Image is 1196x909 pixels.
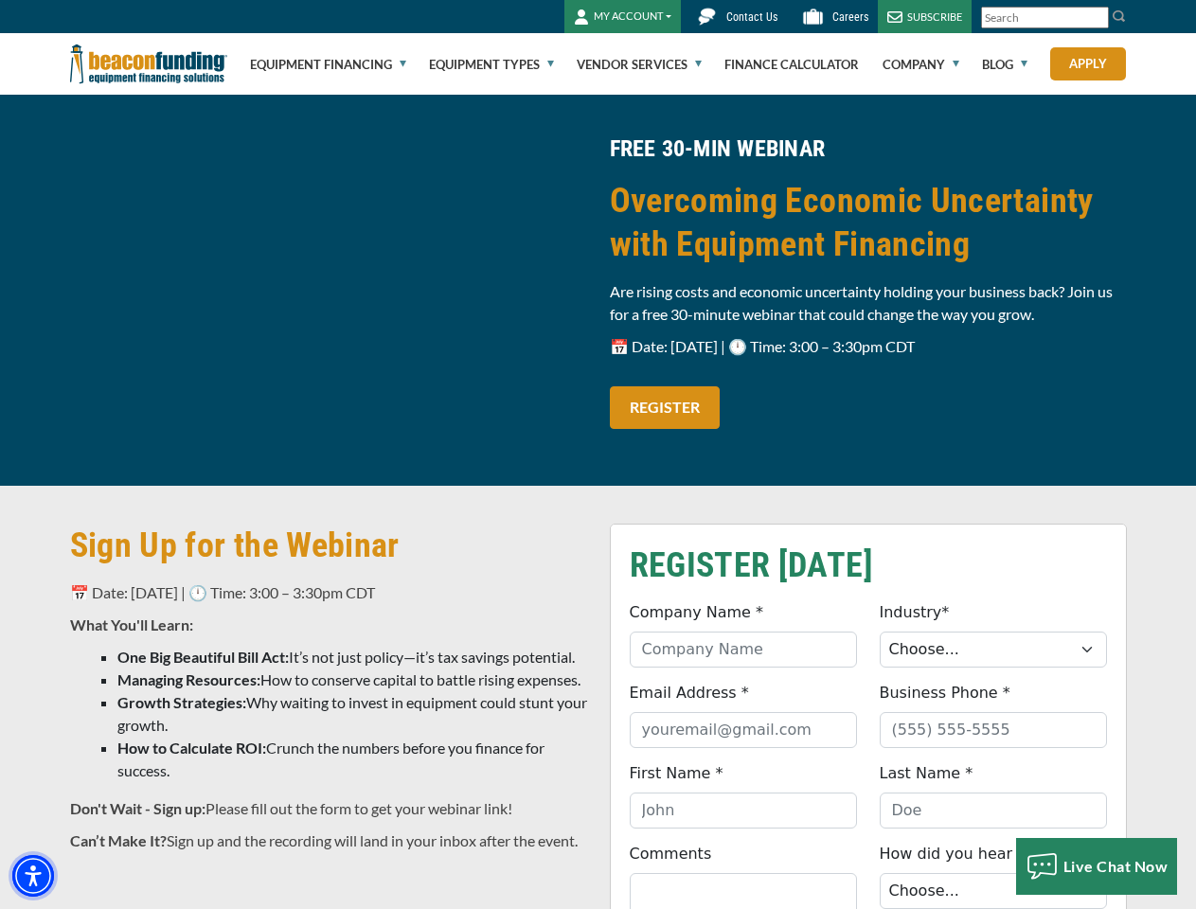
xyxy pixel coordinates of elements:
[1112,9,1127,24] img: Search
[630,712,857,748] input: youremail@gmail.com
[981,7,1109,28] input: Search
[610,386,720,429] a: REGISTER
[880,601,950,624] label: Industry*
[70,799,205,817] strong: Don't Wait - Sign up:
[1016,838,1178,895] button: Live Chat Now
[577,34,702,95] a: Vendor Services
[724,34,859,95] a: Finance Calculator
[610,179,1127,266] h2: Overcoming Economic Uncertainty with Equipment Financing
[610,133,1127,165] h4: FREE 30-MIN WEBINAR
[1089,10,1104,26] a: Clear search text
[880,712,1107,748] input: (555) 555-5555
[630,793,857,829] input: John
[610,335,1127,358] p: 📅 Date: [DATE] | 🕛 Time: 3:00 – 3:30pm CDT
[70,615,193,633] strong: What You'll Learn:
[880,762,973,785] label: Last Name *
[117,670,260,688] strong: Managing Resources:
[630,601,764,624] label: Company Name *
[70,829,587,852] p: Sign up and the recording will land in your inbox after the event.
[117,739,266,757] strong: How to Calculate ROI:
[610,280,1127,326] p: Are rising costs and economic uncertainty holding your business back? Join us for a free 30-minut...
[117,668,587,691] li: How to conserve capital to battle rising expenses.
[117,693,246,711] strong: Growth Strategies:
[630,843,712,865] label: Comments
[117,646,587,668] li: It’s not just policy—it’s tax savings potential.
[117,648,289,666] strong: One Big Beautiful Bill Act:
[117,737,587,782] li: Crunch the numbers before you finance for success.
[880,793,1107,829] input: Doe
[832,10,868,24] span: Careers
[70,831,167,849] strong: Can’t Make It?
[630,762,723,785] label: First Name *
[630,682,749,704] label: Email Address *
[883,34,959,95] a: Company
[982,34,1027,95] a: Blog
[70,133,587,423] iframe: How To Use Financing To Beat Economic Uncertainty Today
[726,10,777,24] span: Contact Us
[70,33,227,95] img: Beacon Funding Corporation logo
[70,524,587,567] h2: Sign Up for the Webinar
[70,581,587,604] p: 📅 Date: [DATE] | 🕛 Time: 3:00 – 3:30pm CDT
[117,691,587,737] li: Why waiting to invest in equipment could stunt your growth.
[12,855,54,897] div: Accessibility Menu
[250,34,406,95] a: Equipment Financing
[880,682,1010,704] label: Business Phone *
[630,544,1107,587] h2: REGISTER [DATE]
[1063,857,1169,875] span: Live Chat Now
[70,797,587,820] p: Please fill out the form to get your webinar link!
[429,34,554,95] a: Equipment Types
[880,843,1104,865] label: How did you hear about us? *
[630,632,857,668] input: Company Name
[1050,47,1126,80] a: Apply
